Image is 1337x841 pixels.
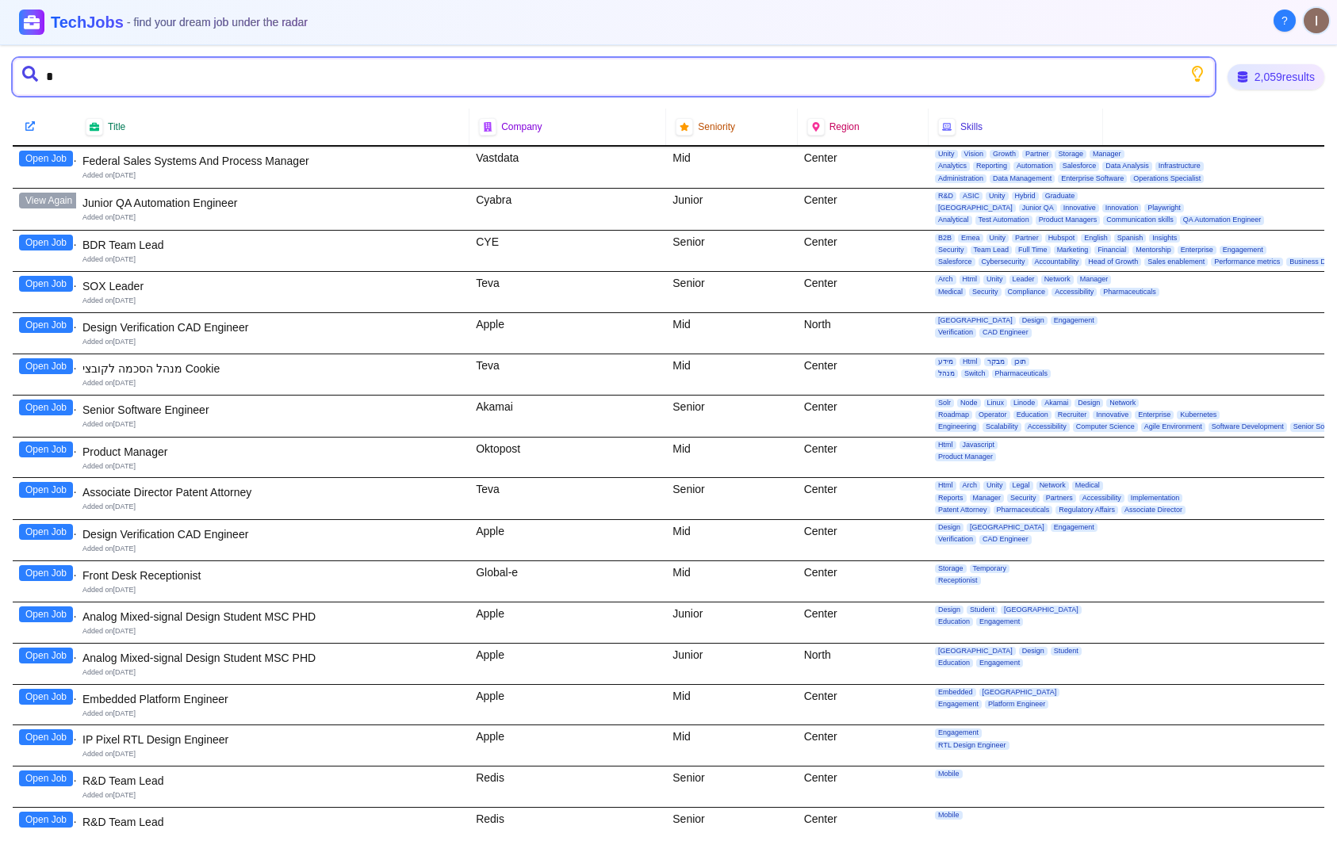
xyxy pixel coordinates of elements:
[935,481,956,490] span: Html
[1007,494,1040,503] span: Security
[935,606,963,614] span: Design
[983,275,1006,284] span: Unity
[82,419,463,430] div: Added on [DATE]
[82,709,463,719] div: Added on [DATE]
[986,192,1009,201] span: Unity
[961,369,989,378] span: Switch
[666,313,797,354] div: Mid
[983,422,1021,431] span: Scalability
[935,204,1016,212] span: [GEOGRAPHIC_DATA]
[1180,216,1265,224] span: QA Automation Engineer
[960,481,981,490] span: Arch
[798,602,929,643] div: Center
[1102,162,1152,170] span: Data Analysis
[19,606,73,622] button: Open Job
[935,494,967,503] span: Reports
[969,288,1002,296] span: Security
[82,402,463,418] div: Senior Software Engineer
[82,749,463,759] div: Added on [DATE]
[469,189,666,230] div: Cyabra
[666,602,797,643] div: Junior
[82,461,463,472] div: Added on [DATE]
[108,120,125,133] span: Title
[666,725,797,766] div: Mid
[935,316,1016,325] span: [GEOGRAPHIC_DATA]
[935,506,990,514] span: Patent Attorney
[798,272,929,312] div: Center
[973,162,1010,170] span: Reporting
[1102,204,1142,212] span: Innovation
[935,162,970,170] span: Analytics
[82,296,463,306] div: Added on [DATE]
[935,216,972,224] span: Analytical
[1149,234,1180,243] span: Insights
[1041,399,1071,407] span: Akamai
[798,396,929,437] div: Center
[1060,204,1099,212] span: Innovative
[82,568,463,583] div: Front Desk Receptionist
[798,520,929,560] div: Center
[82,484,463,500] div: Associate Director Patent Attorney
[1178,246,1216,254] span: Enterprise
[19,689,73,705] button: Open Job
[935,288,966,296] span: Medical
[970,564,1010,573] span: Temporary
[1051,523,1098,532] span: Engagement
[469,644,666,684] div: Apple
[985,700,1048,709] span: Platform Engineer
[1077,275,1112,284] span: Manager
[979,688,1060,697] span: [GEOGRAPHIC_DATA]
[82,691,463,707] div: Embedded Platform Engineer
[935,174,986,183] span: Administration
[1036,481,1069,490] span: Network
[1128,494,1183,503] span: Implementation
[829,120,860,133] span: Region
[1055,411,1090,419] span: Recruiter
[666,766,797,807] div: Senior
[1072,481,1103,490] span: Medical
[975,216,1032,224] span: Test Automation
[935,617,973,626] span: Education
[1059,162,1100,170] span: Salesforce
[935,576,981,585] span: Receptionist
[1011,357,1029,366] span: תוכן
[82,526,463,542] div: Design Verification CAD Engineer
[1130,174,1204,183] span: Operations Specialist
[51,11,308,33] h1: TechJobs
[1121,506,1186,514] span: Associate Director
[1041,275,1074,284] span: Network
[1209,422,1287,431] span: Software Development
[82,732,463,747] div: IP Pixel RTL Design Engineer
[1103,216,1177,224] span: Communication skills
[469,313,666,354] div: Apple
[798,354,929,395] div: Center
[82,153,463,169] div: Federal Sales Systems And Process Manager
[1001,606,1082,614] span: [GEOGRAPHIC_DATA]
[935,770,963,778] span: Mobile
[983,481,1006,490] span: Unity
[994,506,1053,514] span: Pharmaceuticals
[798,438,929,478] div: Center
[1304,8,1329,33] img: User avatar
[1055,150,1086,159] span: Storage
[1211,258,1283,266] span: Performance metrics
[1052,288,1097,296] span: Accessibility
[469,561,666,602] div: Global-e
[1015,246,1051,254] span: Full Time
[82,585,463,595] div: Added on [DATE]
[1302,6,1331,35] button: User menu
[935,523,963,532] span: Design
[984,399,1008,407] span: Linux
[1075,399,1103,407] span: Design
[960,357,981,366] span: Html
[82,319,463,335] div: Design Verification CAD Engineer
[19,193,79,208] button: View Again
[19,565,73,581] button: Open Job
[19,812,73,828] button: Open Job
[986,234,1009,243] span: Unity
[935,150,958,159] span: Unity
[1144,258,1208,266] span: Sales enablement
[1281,13,1288,29] span: ?
[1100,288,1159,296] span: Pharmaceuticals
[19,770,73,786] button: Open Job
